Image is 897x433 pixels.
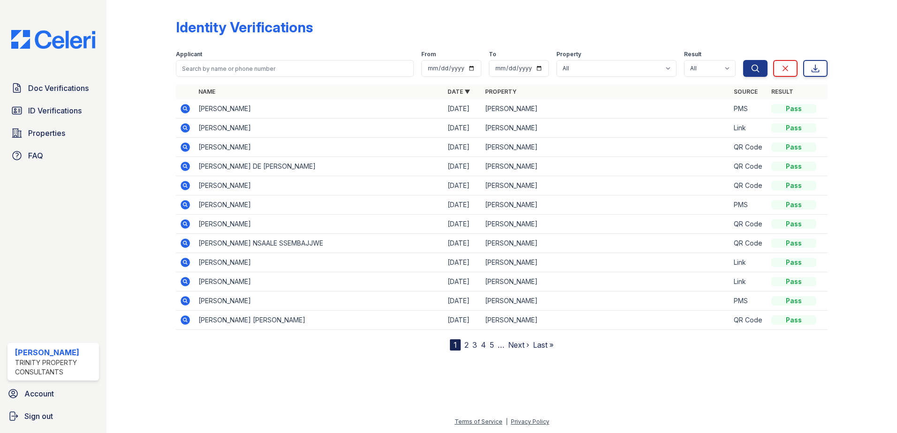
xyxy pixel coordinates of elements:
[195,234,444,253] td: [PERSON_NAME] NSAALE SSEMBAJJWE
[481,272,730,291] td: [PERSON_NAME]
[176,19,313,36] div: Identity Verifications
[485,88,517,95] a: Property
[444,157,481,176] td: [DATE]
[771,239,816,248] div: Pass
[195,157,444,176] td: [PERSON_NAME] DE [PERSON_NAME]
[444,272,481,291] td: [DATE]
[450,339,461,351] div: 1
[771,200,816,209] div: Pass
[444,99,481,119] td: [DATE]
[24,411,53,422] span: Sign out
[472,340,477,350] a: 3
[533,340,554,350] a: Last »
[195,291,444,311] td: [PERSON_NAME]
[444,176,481,195] td: [DATE]
[481,176,730,195] td: [PERSON_NAME]
[771,181,816,190] div: Pass
[195,215,444,234] td: [PERSON_NAME]
[176,60,414,77] input: Search by name or phone number
[771,123,816,133] div: Pass
[444,234,481,253] td: [DATE]
[444,138,481,157] td: [DATE]
[730,311,768,330] td: QR Code
[28,127,65,139] span: Properties
[771,315,816,325] div: Pass
[444,215,481,234] td: [DATE]
[730,99,768,119] td: PMS
[15,358,95,377] div: Trinity Property Consultants
[444,291,481,311] td: [DATE]
[195,195,444,215] td: [PERSON_NAME]
[490,340,494,350] a: 5
[771,277,816,286] div: Pass
[730,215,768,234] td: QR Code
[730,138,768,157] td: QR Code
[771,104,816,113] div: Pass
[481,340,486,350] a: 4
[421,51,436,58] label: From
[556,51,581,58] label: Property
[444,311,481,330] td: [DATE]
[195,119,444,138] td: [PERSON_NAME]
[4,407,103,426] a: Sign out
[730,157,768,176] td: QR Code
[8,79,99,97] a: Doc Verifications
[444,119,481,138] td: [DATE]
[730,291,768,311] td: PMS
[498,339,504,351] span: …
[448,88,470,95] a: Date ▼
[771,88,793,95] a: Result
[730,234,768,253] td: QR Code
[444,195,481,215] td: [DATE]
[771,142,816,152] div: Pass
[8,146,99,165] a: FAQ
[481,291,730,311] td: [PERSON_NAME]
[734,88,758,95] a: Source
[481,195,730,215] td: [PERSON_NAME]
[481,311,730,330] td: [PERSON_NAME]
[771,162,816,171] div: Pass
[4,384,103,403] a: Account
[195,138,444,157] td: [PERSON_NAME]
[481,215,730,234] td: [PERSON_NAME]
[8,101,99,120] a: ID Verifications
[195,272,444,291] td: [PERSON_NAME]
[730,119,768,138] td: Link
[24,388,54,399] span: Account
[444,253,481,272] td: [DATE]
[455,418,502,425] a: Terms of Service
[771,258,816,267] div: Pass
[730,176,768,195] td: QR Code
[730,195,768,215] td: PMS
[481,119,730,138] td: [PERSON_NAME]
[771,219,816,229] div: Pass
[481,99,730,119] td: [PERSON_NAME]
[730,253,768,272] td: Link
[684,51,701,58] label: Result
[198,88,215,95] a: Name
[771,296,816,306] div: Pass
[511,418,549,425] a: Privacy Policy
[195,311,444,330] td: [PERSON_NAME] [PERSON_NAME]
[481,234,730,253] td: [PERSON_NAME]
[489,51,496,58] label: To
[506,418,508,425] div: |
[8,124,99,142] a: Properties
[730,272,768,291] td: Link
[481,253,730,272] td: [PERSON_NAME]
[481,157,730,176] td: [PERSON_NAME]
[195,253,444,272] td: [PERSON_NAME]
[28,150,43,161] span: FAQ
[15,347,95,358] div: [PERSON_NAME]
[28,82,89,94] span: Doc Verifications
[176,51,202,58] label: Applicant
[195,99,444,119] td: [PERSON_NAME]
[4,30,103,49] img: CE_Logo_Blue-a8612792a0a2168367f1c8372b55b34899dd931a85d93a1a3d3e32e68fde9ad4.png
[464,340,469,350] a: 2
[195,176,444,195] td: [PERSON_NAME]
[481,138,730,157] td: [PERSON_NAME]
[508,340,529,350] a: Next ›
[28,105,82,116] span: ID Verifications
